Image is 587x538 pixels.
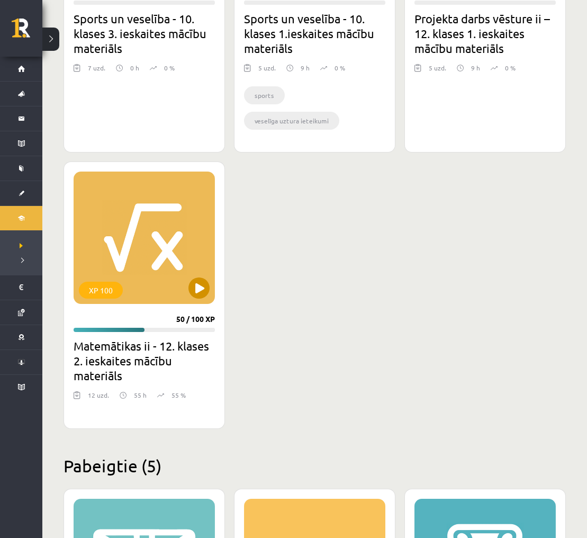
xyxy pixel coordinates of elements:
[12,19,42,45] a: Rīgas 1. Tālmācības vidusskola
[244,86,285,104] li: sports
[74,338,215,383] h2: Matemātikas ii - 12. klases 2. ieskaites mācību materiāls
[244,11,385,56] h2: Sports un veselība - 10. klases 1.ieskaites mācību materiāls
[134,390,147,400] p: 55 h
[335,63,345,73] p: 0 %
[244,112,339,130] li: veselīga uztura ieteikumi
[471,63,480,73] p: 9 h
[130,63,139,73] p: 0 h
[258,63,276,79] div: 5 uzd.
[64,455,566,476] h2: Pabeigtie (5)
[505,63,516,73] p: 0 %
[429,63,446,79] div: 5 uzd.
[74,11,215,56] h2: Sports un veselība - 10. klases 3. ieskaites mācību materiāls
[171,390,186,400] p: 55 %
[164,63,175,73] p: 0 %
[88,390,109,406] div: 12 uzd.
[414,11,556,56] h2: Projekta darbs vēsture ii – 12. klases 1. ieskaites mācību materiāls
[301,63,310,73] p: 9 h
[88,63,105,79] div: 7 uzd.
[79,282,123,299] div: XP 100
